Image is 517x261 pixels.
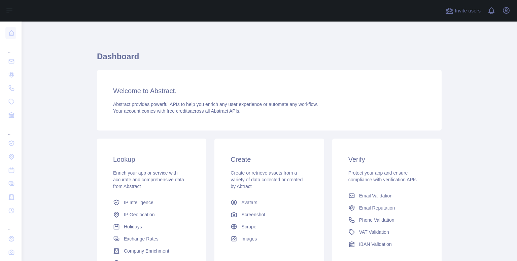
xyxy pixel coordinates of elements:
span: Exchange Rates [124,235,159,242]
span: Create or retrieve assets from a variety of data collected or created by Abtract [231,170,303,189]
span: Scrape [241,223,256,230]
a: Email Validation [346,190,428,202]
a: Email Reputation [346,202,428,214]
h3: Lookup [113,155,190,164]
span: Email Validation [359,192,392,199]
span: Holidays [124,223,142,230]
a: Scrape [228,221,310,233]
a: IP Intelligence [110,196,193,209]
span: Company Enrichment [124,248,169,254]
a: VAT Validation [346,226,428,238]
h1: Dashboard [97,51,442,67]
a: Exchange Rates [110,233,193,245]
h3: Welcome to Abstract. [113,86,425,96]
div: ... [5,40,16,54]
span: IP Geolocation [124,211,155,218]
div: ... [5,122,16,136]
span: Enrich your app or service with accurate and comprehensive data from Abstract [113,170,184,189]
a: Phone Validation [346,214,428,226]
a: IP Geolocation [110,209,193,221]
a: Avatars [228,196,310,209]
div: ... [5,218,16,231]
span: IBAN Validation [359,241,392,248]
button: Invite users [444,5,482,16]
a: IBAN Validation [346,238,428,250]
a: Holidays [110,221,193,233]
span: Your account comes with across all Abstract APIs. [113,108,240,114]
span: free credits [167,108,190,114]
span: Protect your app and ensure compliance with verification APIs [348,170,417,182]
h3: Create [231,155,308,164]
span: Abstract provides powerful APIs to help you enrich any user experience or automate any workflow. [113,102,318,107]
span: IP Intelligence [124,199,153,206]
span: Images [241,235,257,242]
span: Invite users [455,7,481,15]
a: Images [228,233,310,245]
span: Phone Validation [359,217,394,223]
a: Screenshot [228,209,310,221]
span: VAT Validation [359,229,389,235]
span: Email Reputation [359,204,395,211]
a: Company Enrichment [110,245,193,257]
span: Screenshot [241,211,265,218]
h3: Verify [348,155,425,164]
span: Avatars [241,199,257,206]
